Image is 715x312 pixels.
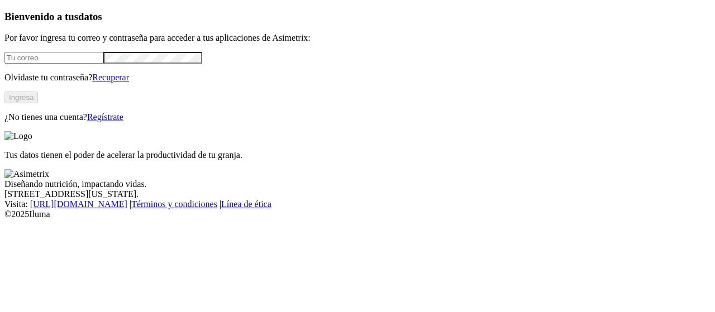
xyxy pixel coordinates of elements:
img: Logo [4,131,32,141]
a: Términos y condiciones [131,199,217,209]
p: Olvidaste tu contraseña? [4,73,711,83]
a: Línea de ética [221,199,271,209]
span: datos [78,11,102,22]
img: Asimetrix [4,169,49,179]
a: Regístrate [87,112,123,122]
input: Tu correo [4,52,103,64]
div: Diseñando nutrición, impactando vidas. [4,179,711,189]
div: [STREET_ADDRESS][US_STATE]. [4,189,711,199]
p: ¿No tienes una cuenta? [4,112,711,122]
p: Por favor ingresa tu correo y contraseña para acceder a tus aplicaciones de Asimetrix: [4,33,711,43]
a: Recuperar [92,73,129,82]
p: Tus datos tienen el poder de acelerar la productividad de tu granja. [4,150,711,160]
h3: Bienvenido a tus [4,11,711,23]
a: [URL][DOMAIN_NAME] [30,199,127,209]
button: Ingresa [4,92,38,103]
div: © 2025 Iluma [4,209,711,219]
div: Visita : | | [4,199,711,209]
